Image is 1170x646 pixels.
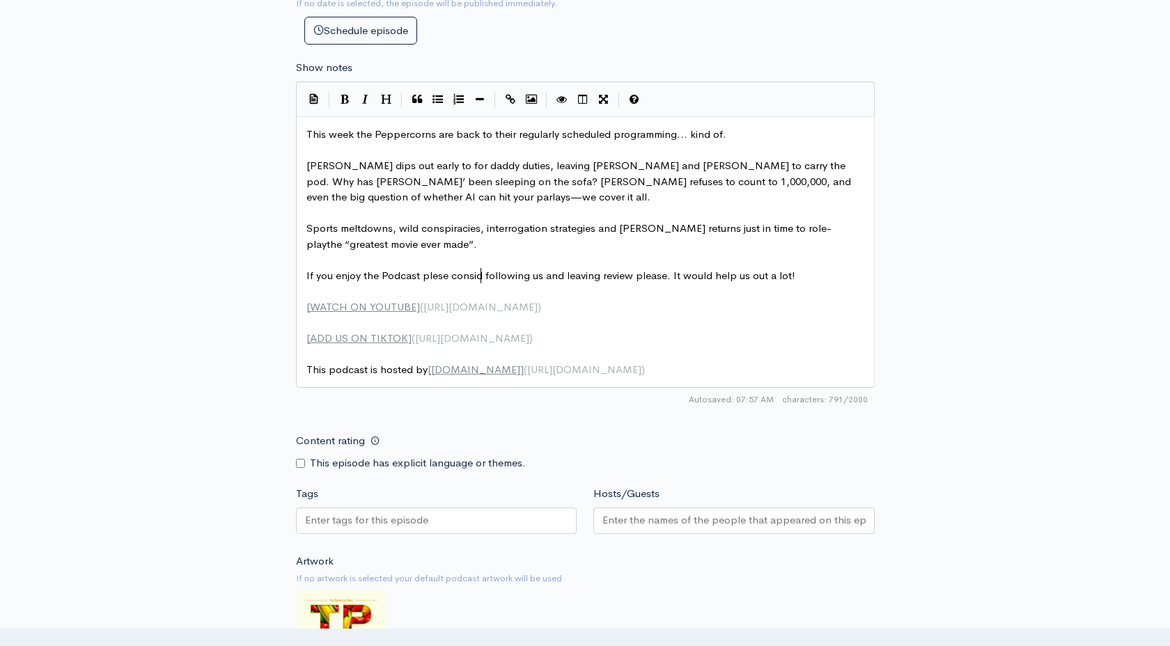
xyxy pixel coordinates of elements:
button: Numbered List [448,89,469,110]
span: [PERSON_NAME] dips out early to for daddy duties, leaving [PERSON_NAME] and [PERSON_NAME] to carr... [306,159,854,203]
span: [ [428,363,431,376]
button: Toggle Preview [552,89,572,110]
span: ] [416,300,420,313]
label: Content rating [296,427,365,455]
i: | [546,92,547,108]
span: ( [420,300,423,313]
span: ] [520,363,524,376]
label: Show notes [296,60,352,76]
button: Insert Horizontal Line [469,89,490,110]
span: Sports meltdowns, wild conspiracies, interrogation strategies and [PERSON_NAME] returns just in t... [306,221,832,251]
input: Enter tags for this episode [305,512,430,528]
span: 791/2000 [782,393,868,406]
span: [ [306,300,310,313]
i: | [618,92,620,108]
label: Artwork [296,553,334,569]
span: This podcast is hosted by [306,363,645,376]
span: ) [529,331,533,345]
i: | [329,92,330,108]
button: Toggle Side by Side [572,89,593,110]
span: [URL][DOMAIN_NAME] [415,331,529,345]
span: ( [412,331,415,345]
label: Hosts/Guests [593,486,660,502]
small: If no artwork is selected your default podcast artwork will be used [296,572,875,585]
span: [URL][DOMAIN_NAME] [423,300,538,313]
span: ] [408,331,412,345]
button: Bold [334,89,355,110]
span: ) [641,363,645,376]
button: Heading [376,89,397,110]
span: If you enjoy the Podcast plese consid following us and leaving review please. It would help us ou... [306,269,795,282]
input: Enter the names of the people that appeared on this episode [602,512,866,528]
button: Schedule episode [304,17,417,45]
button: Markdown Guide [624,89,645,110]
button: Generic List [428,89,448,110]
span: [URL][DOMAIN_NAME] [527,363,641,376]
span: This week the Peppercorns are back to their regularly scheduled programming… kind of. [306,127,726,141]
span: ADD US ON TIKTOK [310,331,408,345]
span: ( [524,363,527,376]
button: Toggle Fullscreen [593,89,614,110]
span: WATCH ON YOUTUBE [310,300,416,313]
label: This episode has explicit language or themes. [310,455,526,471]
span: [ [306,331,310,345]
button: Create Link [500,89,521,110]
i: | [401,92,403,108]
button: Insert Show Notes Template [304,88,325,109]
button: Quote [407,89,428,110]
span: ) [538,300,541,313]
button: Italic [355,89,376,110]
button: Insert Image [521,89,542,110]
i: | [494,92,496,108]
span: Autosaved: 07:57 AM [689,393,774,406]
label: Tags [296,486,318,502]
span: [DOMAIN_NAME] [431,363,520,376]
